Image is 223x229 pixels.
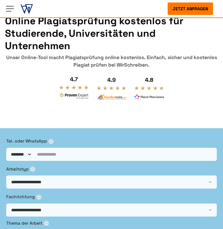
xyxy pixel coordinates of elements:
[97,94,127,100] img: kundennote
[134,94,164,100] img: realreviews
[134,86,164,91] img: stars
[49,139,53,144] span: ⓘ
[21,2,33,15] img: ghostwriter-österreich
[96,76,127,84] div: 4.9
[6,166,217,172] label: Arbeitstyp
[6,220,217,227] label: Thema der Arbeit
[5,15,218,52] h1: Online Plagiatsprüfung kostenlos für Studierende, Universitäten und Unternehmen
[6,193,217,200] label: Fachrichtung
[5,54,218,69] div: Unser Online-Tool macht Plagiatsprüfung online kostenlos. Einfach, sicher und kostenlos Plagiat p...
[59,85,89,90] img: stars
[59,76,89,83] div: 4.7
[96,86,127,91] img: stars
[5,4,15,14] img: Menu open
[6,138,217,144] label: Tel. oder WhatsApp
[134,76,164,84] div: 4.8
[44,221,49,226] span: ⓘ
[36,194,41,199] span: ⓘ
[30,166,35,171] span: ⓘ
[59,92,89,100] img: provenexpert
[168,2,213,15] button: Jetzt anfragen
